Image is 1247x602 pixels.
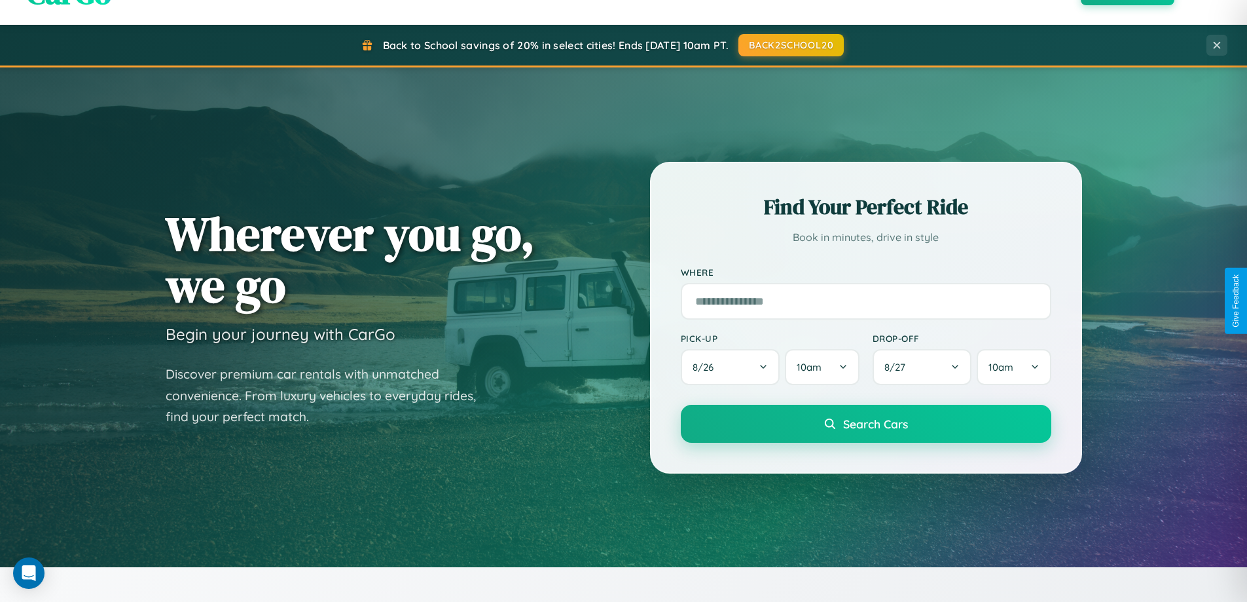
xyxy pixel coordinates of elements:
div: Open Intercom Messenger [13,557,45,589]
span: 10am [797,361,822,373]
span: 8 / 27 [884,361,912,373]
label: Where [681,267,1051,278]
span: Search Cars [843,417,908,431]
span: 10am [988,361,1013,373]
span: Back to School savings of 20% in select cities! Ends [DATE] 10am PT. [383,39,729,52]
div: Give Feedback [1231,274,1240,328]
span: 8 / 26 [693,361,720,373]
button: 10am [977,349,1051,385]
button: Search Cars [681,405,1051,443]
button: 8/26 [681,349,780,385]
p: Book in minutes, drive in style [681,228,1051,247]
h1: Wherever you go, we go [166,208,535,311]
h3: Begin your journey with CarGo [166,324,395,344]
h2: Find Your Perfect Ride [681,193,1051,221]
button: 8/27 [873,349,972,385]
label: Pick-up [681,333,859,344]
button: 10am [785,349,859,385]
button: BACK2SCHOOL20 [738,34,844,56]
label: Drop-off [873,333,1051,344]
p: Discover premium car rentals with unmatched convenience. From luxury vehicles to everyday rides, ... [166,364,493,428]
